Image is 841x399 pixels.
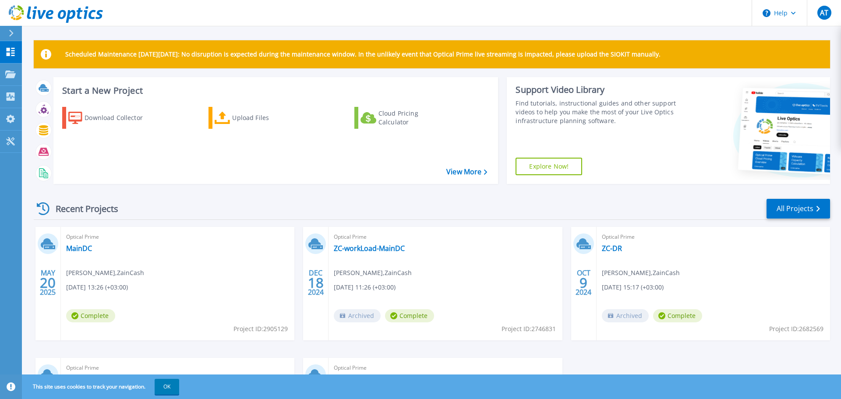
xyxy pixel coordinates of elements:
[24,379,179,395] span: This site uses cookies to track your navigation.
[155,379,179,395] button: OK
[66,309,115,322] span: Complete
[85,109,155,127] div: Download Collector
[334,232,557,242] span: Optical Prime
[208,107,306,129] a: Upload Files
[580,279,587,286] span: 9
[39,267,56,299] div: MAY 2025
[516,158,582,175] a: Explore Now!
[769,324,823,334] span: Project ID: 2682569
[516,99,680,125] div: Find tutorials, instructional guides and other support videos to help you make the most of your L...
[66,268,144,278] span: [PERSON_NAME] , ZainCash
[602,232,825,242] span: Optical Prime
[446,168,487,176] a: View More
[602,244,622,253] a: ZC-DR
[233,324,288,334] span: Project ID: 2905129
[334,309,381,322] span: Archived
[307,267,324,299] div: DEC 2024
[66,244,92,253] a: MainDC
[767,199,830,219] a: All Projects
[334,282,396,292] span: [DATE] 11:26 (+03:00)
[62,107,160,129] a: Download Collector
[34,198,130,219] div: Recent Projects
[66,232,289,242] span: Optical Prime
[308,279,324,286] span: 18
[602,282,664,292] span: [DATE] 15:17 (+03:00)
[385,309,434,322] span: Complete
[820,9,828,16] span: AT
[66,282,128,292] span: [DATE] 13:26 (+03:00)
[66,363,289,373] span: Optical Prime
[62,86,487,95] h3: Start a New Project
[40,279,56,286] span: 20
[575,267,592,299] div: OCT 2024
[334,363,557,373] span: Optical Prime
[602,268,680,278] span: [PERSON_NAME] , ZainCash
[602,309,649,322] span: Archived
[653,309,702,322] span: Complete
[334,244,405,253] a: ZC-workLoad-MainDC
[232,109,302,127] div: Upload Files
[502,324,556,334] span: Project ID: 2746831
[354,107,452,129] a: Cloud Pricing Calculator
[65,51,661,58] p: Scheduled Maintenance [DATE][DATE]: No disruption is expected during the maintenance window. In t...
[516,84,680,95] div: Support Video Library
[334,268,412,278] span: [PERSON_NAME] , ZainCash
[378,109,449,127] div: Cloud Pricing Calculator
